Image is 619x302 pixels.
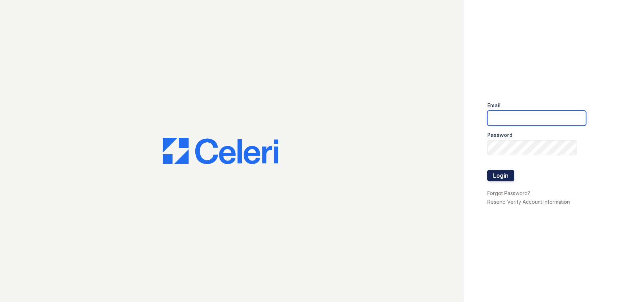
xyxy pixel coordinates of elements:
[487,102,501,109] label: Email
[487,170,514,181] button: Login
[487,199,570,205] a: Resend Verify Account Information
[487,190,530,196] a: Forgot Password?
[163,138,278,164] img: CE_Logo_Blue-a8612792a0a2168367f1c8372b55b34899dd931a85d93a1a3d3e32e68fde9ad4.png
[487,131,513,139] label: Password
